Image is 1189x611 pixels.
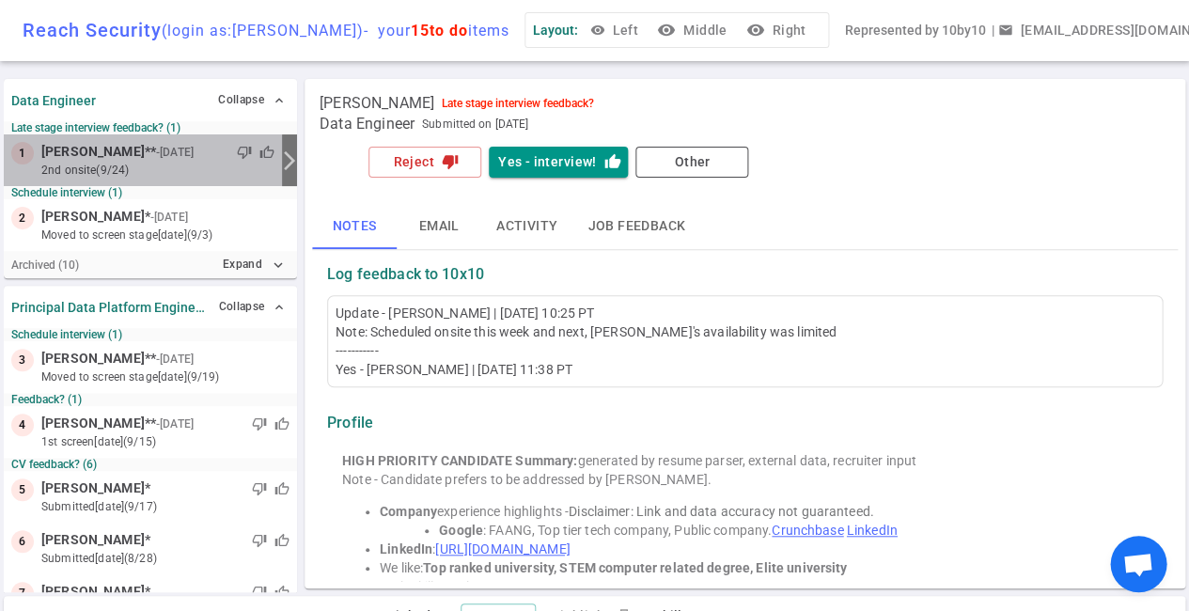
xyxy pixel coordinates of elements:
span: thumb_up [274,533,289,548]
li: : [380,540,1148,558]
span: [PERSON_NAME] [320,94,434,113]
button: Email [397,204,481,249]
small: 2nd Onsite (9/24) [41,162,274,179]
button: Rejectthumb_down [368,147,481,178]
div: Late stage interview feedback? [442,97,594,110]
a: LinkedIn [846,523,897,538]
span: thumb_down [237,145,252,160]
i: arrow_forward_ios [278,149,301,172]
span: [PERSON_NAME] [41,142,145,162]
span: - your items [364,22,509,39]
small: Late stage interview feedback? (1) [11,121,289,134]
i: thumb_down [442,153,459,170]
span: thumb_down [252,481,267,496]
div: Open chat [1110,536,1166,592]
span: thumb_up [274,585,289,600]
i: expand_more [270,257,287,274]
strong: Top ranked university, STEM computer related degree, Elite university [423,560,847,575]
button: Other [635,147,748,178]
div: 2 [11,207,34,229]
div: Note - Candidate prefers to be addressed by [PERSON_NAME]. [342,470,1148,489]
small: moved to Screen stage [DATE] (9/19) [41,368,289,385]
i: thumb_up [603,153,620,170]
span: (login as: [PERSON_NAME] ) [162,22,364,39]
span: Submitted on [DATE] [422,115,528,133]
span: [PERSON_NAME] [41,349,145,368]
span: Disclaimer: Link and data accuracy not guaranteed. [569,504,874,519]
li: Tech Skills: Python [380,577,1148,596]
small: Schedule interview (1) [11,328,289,341]
small: 1st Screen [DATE] (9/15) [41,433,289,450]
div: 7 [11,582,34,604]
small: - [DATE] [156,351,194,368]
div: 1 [11,142,34,164]
i: visibility [745,21,764,39]
span: thumb_down [252,585,267,600]
span: thumb_down [252,533,267,548]
div: 3 [11,349,34,371]
small: moved to Screen stage [DATE] (9/3) [41,227,289,243]
small: CV feedback? (6) [11,458,289,471]
button: visibilityRight [742,13,813,48]
div: 6 [11,530,34,553]
span: [PERSON_NAME] [41,582,145,602]
span: thumb_up [274,481,289,496]
span: Data Engineer [320,115,415,133]
span: Layout: [533,23,578,38]
div: Reach Security [23,19,509,41]
div: basic tabs example [312,204,1178,249]
strong: Company [380,504,437,519]
button: visibilityMiddle [653,13,734,48]
a: [URL][DOMAIN_NAME] [435,541,570,556]
strong: HIGH PRIORITY CANDIDATE Summary: [342,453,577,468]
div: generated by resume parser, external data, recruiter input [342,451,1148,470]
span: email [997,23,1012,38]
li: : FAANG, Top tier tech company, Public company. [439,521,1148,540]
small: Feedback? (1) [11,393,289,406]
a: Crunchbase [772,523,843,538]
span: thumb_up [259,145,274,160]
button: Expandexpand_more [218,251,289,278]
strong: LinkedIn [380,541,432,556]
span: expand_less [272,93,287,108]
button: Collapse [213,86,289,114]
i: visibility [657,21,676,39]
small: submitted [DATE] (8/28) [41,550,289,567]
li: experience highlights - [380,502,1148,521]
button: Job feedback [572,204,700,249]
small: Archived ( 10 ) [11,258,79,272]
small: - [DATE] [150,209,188,226]
strong: Principal Data Platform Engineer [11,300,207,315]
span: [PERSON_NAME] [41,414,145,433]
span: [PERSON_NAME] [41,530,145,550]
small: - [DATE] [156,415,194,432]
li: We like: [380,558,1148,577]
div: 5 [11,478,34,501]
button: Notes [312,204,397,249]
span: thumb_up [274,416,289,431]
strong: Profile [327,414,373,432]
strong: Google [439,523,483,538]
span: 15 to do [411,22,468,39]
small: Schedule interview (1) [11,186,289,199]
strong: Log feedback to 10x10 [327,265,484,284]
span: [PERSON_NAME] [41,207,145,227]
button: Left [586,13,646,48]
button: Activity [481,204,572,249]
div: Update - [PERSON_NAME] | [DATE] 10:25 PT Note: Scheduled onsite this week and next, [PERSON_NAME]... [336,304,1154,379]
div: 4 [11,414,34,436]
span: thumb_down [252,416,267,431]
button: Yes - interview!thumb_up [489,147,628,178]
span: [PERSON_NAME] [41,478,145,498]
span: expand_less [272,300,287,315]
small: submitted [DATE] (9/17) [41,498,289,515]
button: Collapse [214,293,289,321]
small: - [DATE] [156,144,194,161]
strong: Data Engineer [11,93,96,108]
span: visibility [589,23,604,38]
